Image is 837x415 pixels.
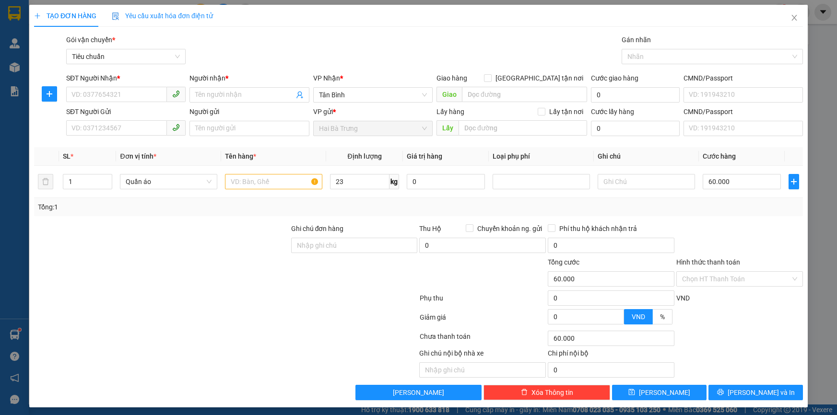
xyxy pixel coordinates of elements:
span: [GEOGRAPHIC_DATA] tận nơi [492,73,587,83]
span: Đơn vị tính [120,152,156,160]
span: Giá trị hàng [407,152,442,160]
span: phone [172,90,180,98]
span: Gói vận chuyển [66,36,115,44]
span: TẠO ĐƠN HÀNG [34,12,96,20]
span: save [628,389,635,396]
div: SĐT Người Nhận [66,73,186,83]
span: [PERSON_NAME] [393,387,444,398]
button: plus [42,86,57,102]
label: Cước lấy hàng [591,108,634,115]
label: Ghi chú đơn hàng [291,225,344,232]
button: plus [789,174,799,189]
div: Người nhận [189,73,309,83]
div: Giảm giá [419,312,547,329]
span: [PERSON_NAME] và In [728,387,795,398]
input: Cước lấy hàng [591,121,680,136]
span: Giao [436,87,462,102]
span: kg [389,174,399,189]
span: Tiêu chuẩn [72,49,180,64]
span: Thu Hộ [419,225,441,232]
div: Người gửi [189,106,309,117]
span: plus [42,90,57,98]
div: VP gửi [313,106,433,117]
span: Cước hàng [703,152,736,160]
span: VND [676,294,690,302]
div: CMND/Passport [684,73,803,83]
label: Hình thức thanh toán [676,258,740,266]
span: Tân Bình [319,88,427,102]
button: Close [781,5,808,32]
span: Lấy hàng [436,108,464,115]
input: Ghi chú đơn hàng [291,238,418,253]
span: delete [521,389,528,396]
input: Dọc đường [462,87,587,102]
span: VND [632,313,645,321]
span: Chuyển khoản ng. gửi [473,223,546,234]
input: Nhập ghi chú [419,362,546,378]
span: Phí thu hộ khách nhận trả [555,223,641,234]
span: Lấy [436,120,459,136]
span: close [790,14,798,22]
div: CMND/Passport [684,106,803,117]
img: icon [112,12,119,20]
span: Tên hàng [225,152,256,160]
input: Ghi Chú [598,174,695,189]
span: SL [63,152,71,160]
th: Loại phụ phí [489,147,594,166]
input: 0 [407,174,485,189]
input: Dọc đường [459,120,587,136]
button: [PERSON_NAME] [355,385,482,400]
span: Yêu cầu xuất hóa đơn điện tử [112,12,213,20]
button: delete [38,174,53,189]
input: Cước giao hàng [591,87,680,103]
span: plus [789,178,799,185]
span: VP Nhận [313,74,340,82]
span: % [660,313,665,321]
span: Quần áo [126,174,212,189]
th: Ghi chú [594,147,699,166]
span: user-add [296,91,304,99]
div: Phụ thu [419,293,547,310]
button: printer[PERSON_NAME] và In [708,385,803,400]
div: SĐT Người Gửi [66,106,186,117]
label: Gán nhãn [622,36,651,44]
span: printer [717,389,724,396]
div: Ghi chú nội bộ nhà xe [419,348,546,362]
div: Tổng: 1 [38,202,323,212]
span: [PERSON_NAME] [639,387,690,398]
input: VD: Bàn, Ghế [225,174,322,189]
button: deleteXóa Thông tin [483,385,610,400]
span: Lấy tận nơi [545,106,587,117]
button: save[PERSON_NAME] [612,385,707,400]
div: Chi phí nội bộ [548,348,674,362]
span: phone [172,124,180,131]
span: Giao hàng [436,74,467,82]
label: Cước giao hàng [591,74,638,82]
span: Tổng cước [548,258,579,266]
span: Xóa Thông tin [531,387,573,398]
span: Định lượng [347,152,381,160]
span: plus [34,12,41,19]
span: Hai Bà Trưng [319,121,427,136]
div: Chưa thanh toán [419,331,547,348]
